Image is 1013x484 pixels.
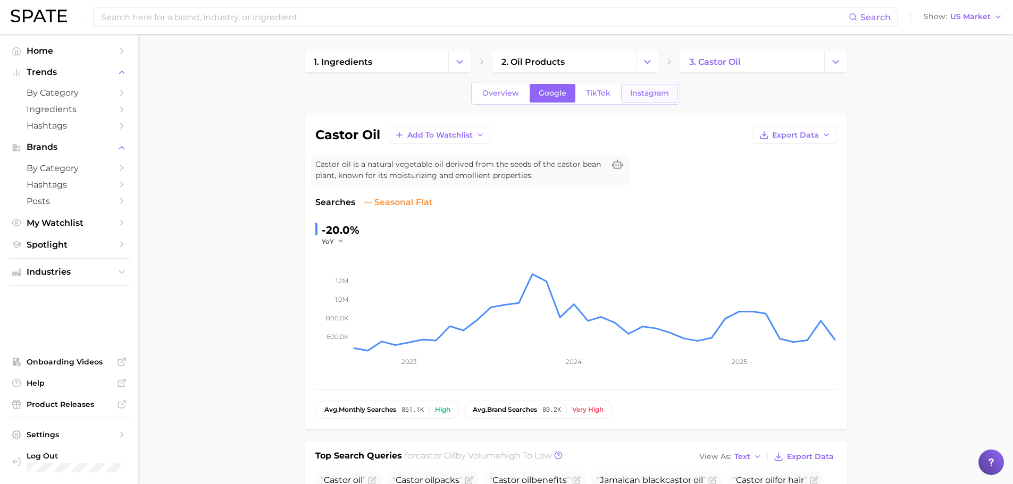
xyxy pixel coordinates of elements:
button: avg.brand searches80.2kVery high [464,401,613,419]
span: 2. oil products [501,57,565,67]
span: Search [860,12,891,22]
a: Home [9,43,130,59]
img: SPATE [11,10,67,22]
span: monthly searches [324,406,396,413]
a: by Category [9,84,130,101]
span: Instagram [630,89,669,98]
a: Instagram [621,84,678,103]
span: by Category [27,163,112,173]
span: seasonal flat [364,196,433,209]
span: Overview [482,89,519,98]
button: Brands [9,139,130,155]
a: Ingredients [9,101,130,117]
a: 1. ingredients [305,51,448,72]
button: Industries [9,264,130,280]
span: castor oil [416,451,455,461]
span: Onboarding Videos [27,357,112,367]
button: Trends [9,64,130,80]
span: My Watchlist [27,218,112,228]
a: Product Releases [9,396,130,412]
span: Castor oil is a natural vegetable oil derived from the seeds of the castor bean plant, known for ... [315,159,605,181]
button: Export Data [754,126,836,144]
a: Spotlight [9,236,130,253]
span: Export Data [772,131,819,140]
button: ShowUS Market [921,10,1005,24]
a: Overview [473,84,528,103]
span: Home [27,46,112,56]
img: seasonal flat [364,198,372,207]
button: View AsText [697,450,765,464]
span: Google [539,89,566,98]
button: Change Category [448,51,471,72]
h2: for by Volume [405,449,552,464]
a: 2. oil products [492,51,636,72]
div: Very high [572,406,604,413]
tspan: 1.2m [336,277,348,285]
button: Change Category [824,51,847,72]
span: Searches [315,196,355,209]
span: View As [699,454,731,460]
span: Spotlight [27,240,112,250]
tspan: 2024 [566,358,582,366]
a: Google [530,84,575,103]
span: Ingredients [27,104,112,114]
h1: castor oil [315,129,380,141]
span: Log Out [27,451,164,461]
button: Change Category [636,51,659,72]
a: Settings [9,427,130,443]
span: 80.2k [542,406,561,413]
h1: Top Search Queries [315,449,402,464]
span: Text [734,454,750,460]
span: Trends [27,67,112,77]
input: Search here for a brand, industry, or ingredient [100,8,849,26]
a: Posts [9,193,130,209]
abbr: average [324,405,339,413]
a: Hashtags [9,117,130,134]
span: by Category [27,88,112,98]
span: Export Data [787,452,834,461]
abbr: average [473,405,487,413]
tspan: 1.0m [335,295,348,303]
span: TikTok [586,89,610,98]
span: Add to Watchlist [407,131,473,140]
span: Settings [27,430,112,439]
span: 861.1k [401,406,424,413]
button: YoY [322,237,345,246]
a: by Category [9,160,130,176]
button: Add to Watchlist [389,126,490,144]
span: Hashtags [27,180,112,190]
a: My Watchlist [9,215,130,231]
div: High [435,406,450,413]
span: Hashtags [27,121,112,131]
button: avg.monthly searches861.1kHigh [315,401,459,419]
a: Onboarding Videos [9,354,130,370]
a: 3. castor oil [680,51,824,72]
button: Export Data [771,449,836,464]
span: 1. ingredients [314,57,372,67]
tspan: 600.0k [326,333,349,341]
span: YoY [322,237,334,246]
tspan: 2025 [731,358,747,366]
span: brand searches [473,406,537,413]
a: Help [9,375,130,391]
span: high to low [501,451,552,461]
span: Product Releases [27,400,112,409]
span: Brands [27,142,112,152]
tspan: 2023 [401,358,417,366]
span: 3. castor oil [689,57,741,67]
div: -20.0% [322,222,359,239]
span: Industries [27,267,112,277]
a: Log out. Currently logged in with e-mail michelle.ng@mavbeautybrands.com. [9,448,130,475]
span: Help [27,378,112,388]
tspan: 800.0k [326,314,349,322]
span: US Market [950,14,991,20]
a: TikTok [577,84,619,103]
span: Show [924,14,947,20]
span: Posts [27,196,112,206]
a: Hashtags [9,176,130,193]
